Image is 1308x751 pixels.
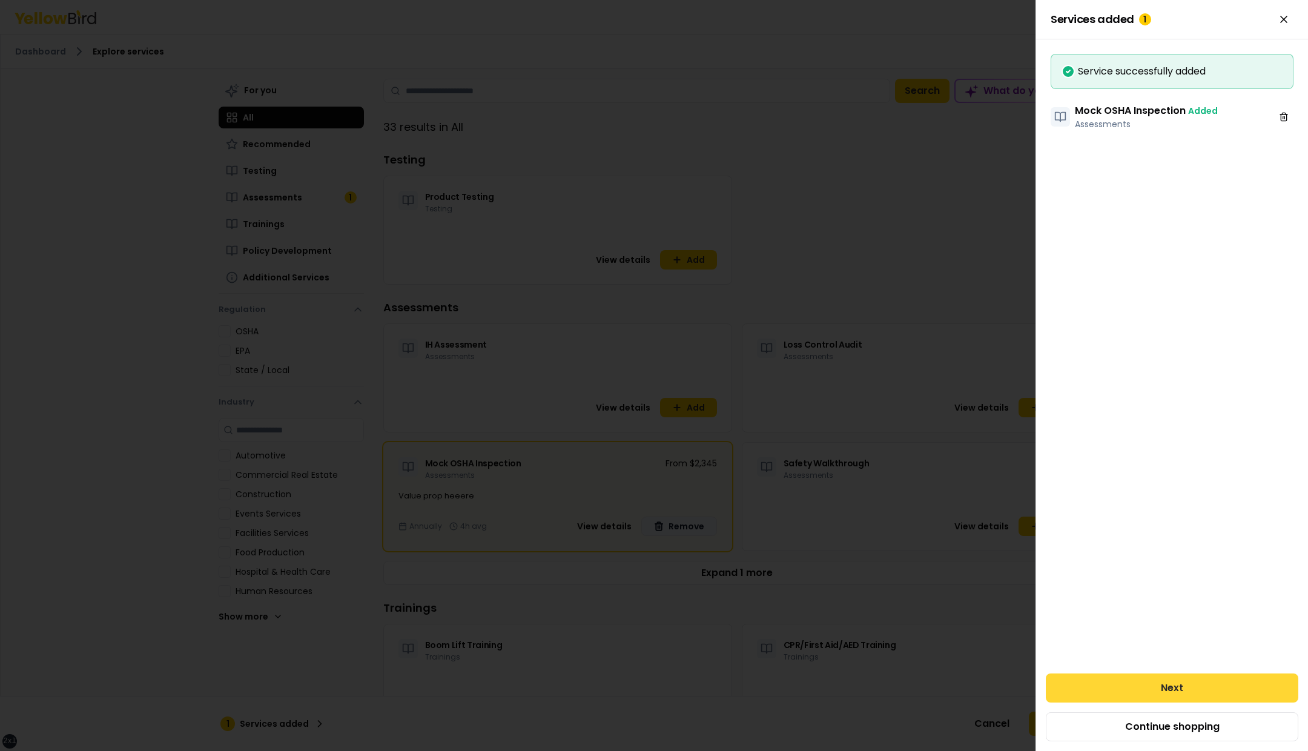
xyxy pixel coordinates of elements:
button: Close [1274,10,1293,29]
div: Service successfully added [1061,64,1283,79]
button: Continue shopping [1046,712,1298,741]
div: 1 [1139,13,1151,25]
span: Services added [1051,13,1151,25]
span: Added [1188,105,1218,117]
p: Assessments [1075,118,1218,130]
h3: Mock OSHA Inspection [1075,104,1218,118]
button: Next [1046,673,1298,703]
